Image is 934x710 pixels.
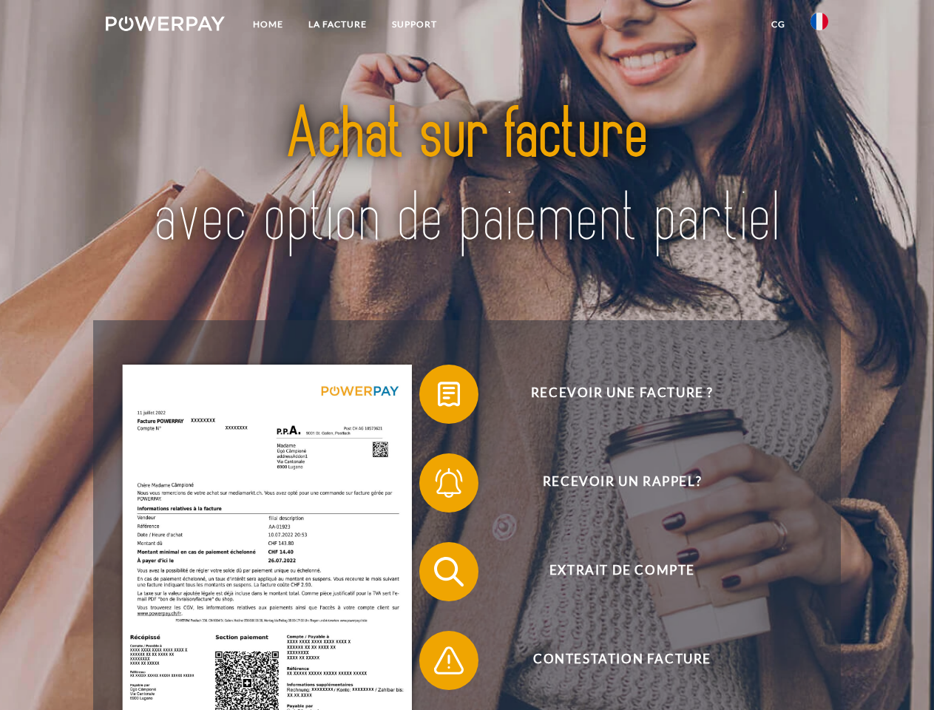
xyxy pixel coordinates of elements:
[141,71,793,283] img: title-powerpay_fr.svg
[240,11,296,38] a: Home
[430,553,467,590] img: qb_search.svg
[419,365,804,424] button: Recevoir une facture ?
[419,453,804,513] button: Recevoir un rappel?
[430,464,467,501] img: qb_bell.svg
[441,631,803,690] span: Contestation Facture
[811,13,828,30] img: fr
[441,542,803,601] span: Extrait de compte
[106,16,225,31] img: logo-powerpay-white.svg
[430,376,467,413] img: qb_bill.svg
[419,542,804,601] button: Extrait de compte
[441,453,803,513] span: Recevoir un rappel?
[419,631,804,690] button: Contestation Facture
[379,11,450,38] a: Support
[430,642,467,679] img: qb_warning.svg
[441,365,803,424] span: Recevoir une facture ?
[759,11,798,38] a: CG
[296,11,379,38] a: LA FACTURE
